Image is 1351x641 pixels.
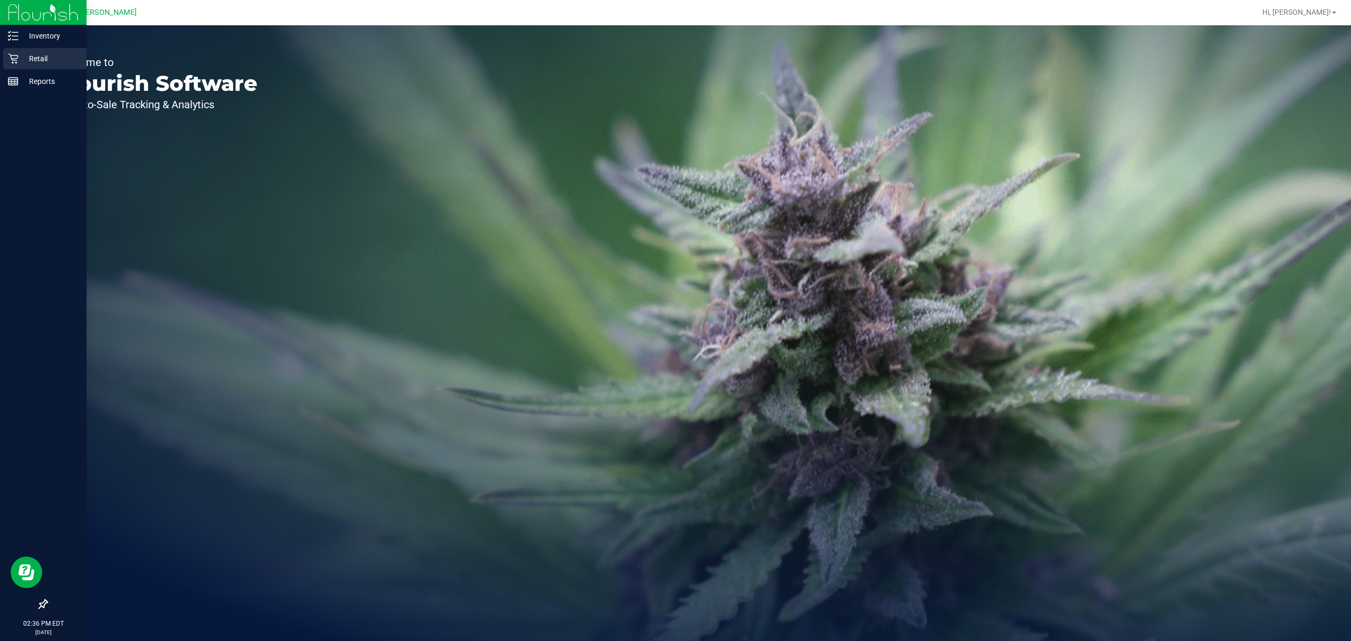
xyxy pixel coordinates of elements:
[8,31,18,41] inline-svg: Inventory
[8,76,18,87] inline-svg: Reports
[79,8,137,17] span: [PERSON_NAME]
[1262,8,1331,16] span: Hi, [PERSON_NAME]!
[18,75,82,88] p: Reports
[5,628,82,636] p: [DATE]
[57,73,258,94] p: Flourish Software
[57,99,258,110] p: Seed-to-Sale Tracking & Analytics
[57,57,258,68] p: Welcome to
[5,619,82,628] p: 02:36 PM EDT
[18,30,82,42] p: Inventory
[11,557,42,588] iframe: Resource center
[18,52,82,65] p: Retail
[8,53,18,64] inline-svg: Retail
